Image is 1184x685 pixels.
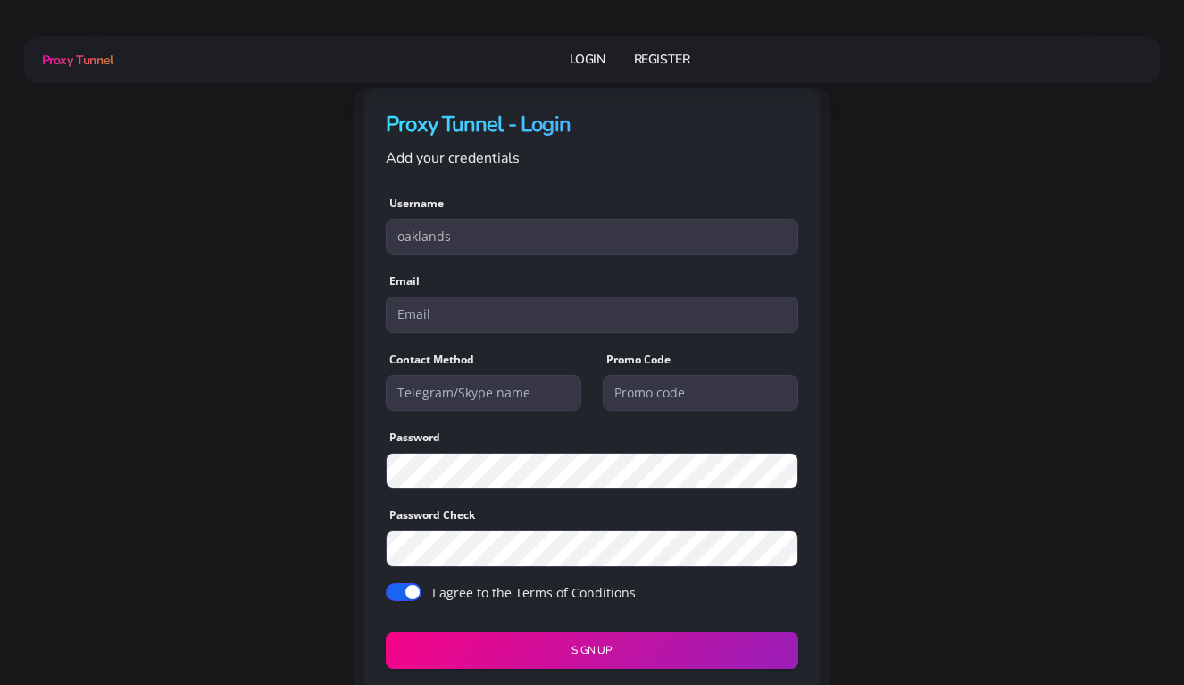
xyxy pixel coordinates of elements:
p: Add your credentials [386,146,798,170]
span: Proxy Tunnel [42,52,113,69]
label: Email [389,273,420,289]
button: Sign UP [386,632,798,669]
a: Register [634,43,690,76]
h4: Proxy Tunnel - Login [386,110,798,139]
input: Email [386,297,798,332]
label: Contact Method [389,352,474,368]
input: Username [386,219,798,255]
label: Password [389,430,440,446]
label: Password Check [389,507,475,523]
input: Telegram/Skype name [386,375,581,411]
label: Promo Code [606,352,671,368]
label: Username [389,196,444,212]
input: Promo code [603,375,798,411]
a: Proxy Tunnel [38,46,113,74]
a: Login [570,43,605,76]
label: I agree to the Terms of Conditions [432,583,636,602]
iframe: Webchat Widget [1097,598,1162,663]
